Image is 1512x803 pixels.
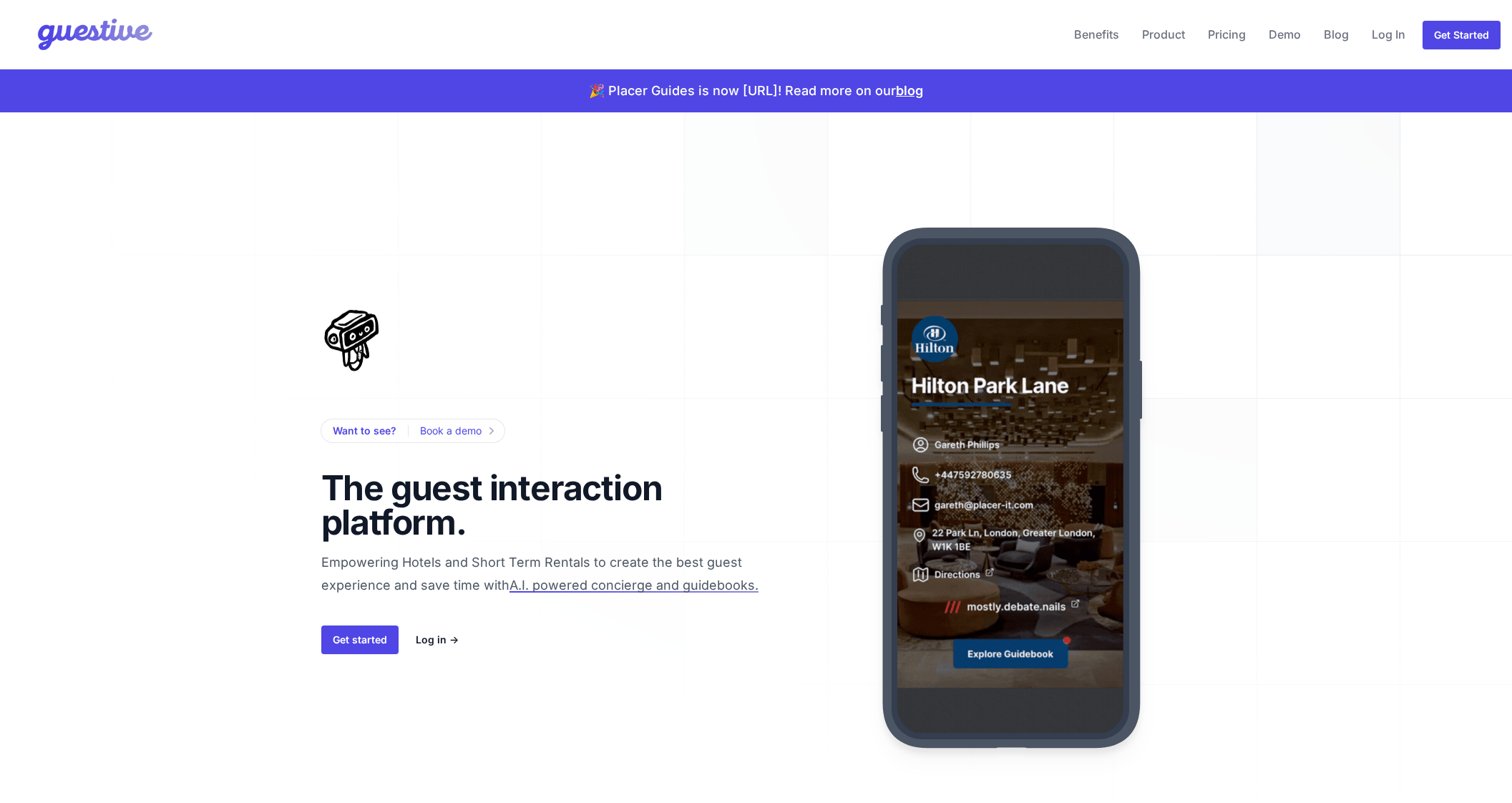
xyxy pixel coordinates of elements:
span: Empowering Hotels and Short Term Rentals to create the best guest experience and save time with [321,555,802,654]
a: blog [896,83,923,98]
a: Log In [1366,17,1411,52]
a: Demo [1263,17,1307,52]
h1: The guest interaction platform. [321,471,688,540]
a: Pricing [1202,17,1252,52]
a: Log in → [416,631,459,648]
a: Book a demo [420,422,493,439]
span: A.I. powered concierge and guidebooks. [509,578,759,593]
a: Blog [1318,17,1355,52]
img: Your Company [11,6,156,63]
a: Get Started [1423,21,1501,49]
a: Product [1136,17,1191,52]
a: Get started [321,626,399,654]
a: Benefits [1068,17,1125,52]
p: 🎉 Placer Guides is now [URL]! Read more on our [589,81,923,101]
